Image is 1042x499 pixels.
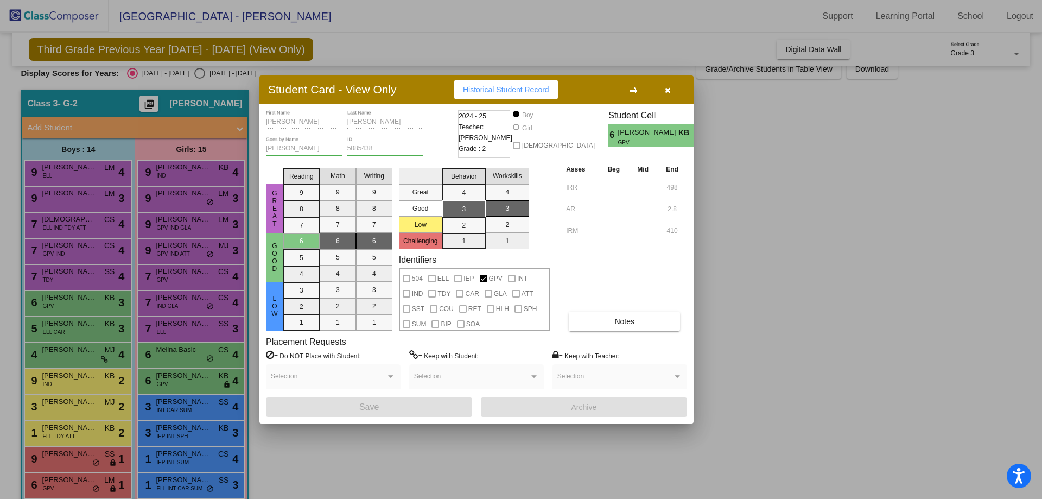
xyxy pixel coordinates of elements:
[463,85,549,94] span: Historical Student Record
[463,272,474,285] span: IEP
[566,201,596,217] input: assessment
[563,163,599,175] th: Asses
[569,312,680,331] button: Notes
[608,129,618,142] span: 6
[270,242,279,273] span: Good
[459,111,486,122] span: 2024 - 25
[618,138,671,147] span: GPV
[412,287,423,300] span: IND
[266,337,346,347] label: Placement Requests
[347,145,423,153] input: Enter ID
[694,129,703,142] span: 3
[266,145,342,153] input: goes by name
[522,139,595,152] span: [DEMOGRAPHIC_DATA]
[409,350,479,361] label: = Keep with Student:
[566,223,596,239] input: assessment
[571,403,597,412] span: Archive
[552,350,620,361] label: = Keep with Teacher:
[439,302,454,315] span: COU
[608,110,703,121] h3: Student Cell
[522,123,532,133] div: Girl
[459,143,486,154] span: Grade : 2
[437,272,449,285] span: ELL
[494,287,507,300] span: GLA
[412,272,423,285] span: 504
[466,318,480,331] span: SOA
[268,83,397,96] h3: Student Card - View Only
[270,190,279,228] span: Great
[412,302,424,315] span: SST
[678,127,694,138] span: KB
[524,302,537,315] span: SPH
[359,402,379,412] span: Save
[481,397,687,417] button: Archive
[266,397,472,417] button: Save
[517,272,528,285] span: INT
[270,295,279,318] span: Low
[454,80,558,99] button: Historical Student Record
[459,122,512,143] span: Teacher: [PERSON_NAME]
[412,318,427,331] span: SUM
[465,287,479,300] span: CAR
[614,317,634,326] span: Notes
[566,179,596,195] input: assessment
[496,302,509,315] span: HLH
[468,302,481,315] span: RET
[618,127,678,138] span: [PERSON_NAME]
[399,255,436,265] label: Identifiers
[266,350,361,361] label: = Do NOT Place with Student:
[599,163,628,175] th: Beg
[489,272,503,285] span: GPV
[657,163,687,175] th: End
[441,318,451,331] span: BIP
[522,287,533,300] span: ATT
[522,110,533,120] div: Boy
[628,163,657,175] th: Mid
[437,287,450,300] span: TDY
